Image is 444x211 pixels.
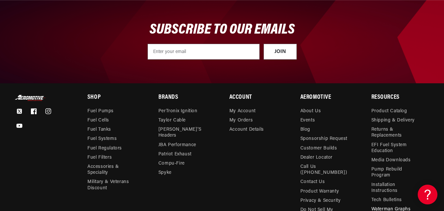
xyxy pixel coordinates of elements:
[371,156,411,165] a: Media Downloads
[87,108,114,116] a: Fuel Pumps
[158,116,186,125] a: Taylor Cable
[87,153,112,162] a: Fuel Filters
[158,168,172,177] a: Spyke
[300,162,352,177] a: Call Us ([PHONE_NUMBER])
[371,116,415,125] a: Shipping & Delivery
[300,125,310,134] a: Blog
[229,108,256,116] a: My Account
[371,141,423,156] a: EFI Fuel System Education
[371,165,423,180] a: Pump Rebuild Program
[229,125,264,134] a: Account Details
[158,150,192,159] a: Patriot Exhaust
[371,125,423,140] a: Returns & Replacements
[87,162,139,177] a: Accessories & Speciality
[371,196,402,205] a: Tech Bulletins
[264,44,297,60] button: JOIN
[300,144,337,153] a: Customer Builds
[371,108,407,116] a: Product Catalog
[150,22,295,37] span: SUBSCRIBE TO OUR EMAILS
[158,159,185,168] a: Compu-Fire
[371,180,423,196] a: Installation Instructions
[158,108,198,116] a: PerTronix Ignition
[158,125,210,140] a: [PERSON_NAME]’s Headers
[300,134,347,144] a: Sponsorship Request
[300,153,333,162] a: Dealer Locator
[148,44,260,60] input: Enter your email
[87,144,122,153] a: Fuel Regulators
[300,116,315,125] a: Events
[300,108,321,116] a: About Us
[14,95,47,101] img: Aeromotive
[158,141,196,150] a: JBA Performance
[300,187,339,196] a: Product Warranty
[87,116,109,125] a: Fuel Cells
[87,125,111,134] a: Fuel Tanks
[87,177,144,193] a: Military & Veterans Discount
[229,116,253,125] a: My Orders
[300,177,325,187] a: Contact Us
[300,196,341,205] a: Privacy & Security
[87,134,117,144] a: Fuel Systems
